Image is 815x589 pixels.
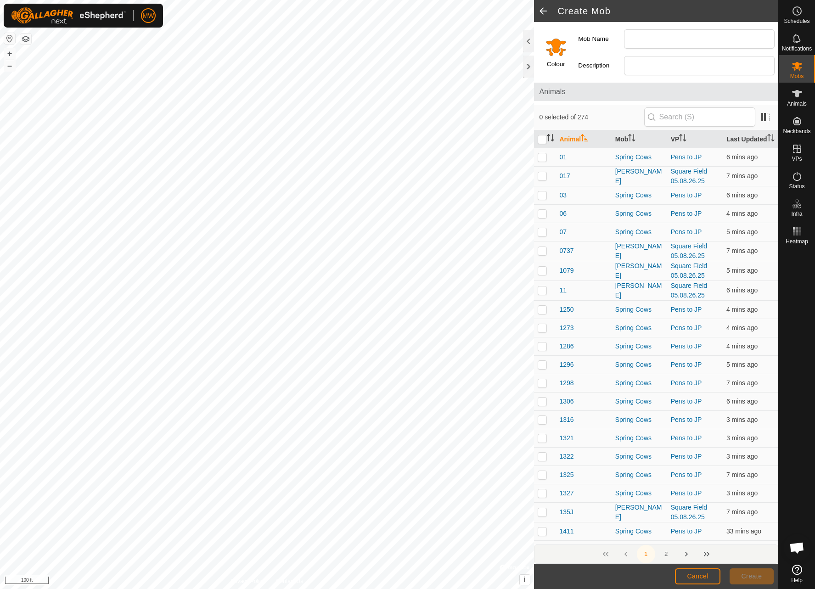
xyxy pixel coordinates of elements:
a: Square Field 05.08.26.25 [671,168,707,185]
span: 11 [560,286,567,295]
span: 1079 [560,266,574,275]
span: Notifications [782,46,812,51]
button: Reset Map [4,33,15,44]
a: Pens to JP [671,379,702,387]
a: Contact Us [276,577,303,585]
button: Map Layers [20,34,31,45]
a: Square Field 05.08.26.25 [671,282,707,299]
span: 1286 [560,342,574,351]
span: 9 Sep 2025 at 7:36 pm [726,527,761,535]
span: 135J [560,507,573,517]
a: Pens to JP [671,191,702,199]
a: Pens to JP [671,453,702,460]
div: Spring Cows [615,470,663,480]
span: Neckbands [783,129,810,134]
p-sorticon: Activate to sort [767,135,775,143]
span: 1298 [560,378,574,388]
div: Spring Cows [615,527,663,536]
button: Last Page [697,545,716,563]
label: Colour [547,60,565,69]
div: Spring Cows [615,342,663,351]
div: Spring Cows [615,488,663,498]
span: 9 Sep 2025 at 8:03 pm [726,471,758,478]
a: Pens to JP [671,489,702,497]
a: Pens to JP [671,153,702,161]
span: 9 Sep 2025 at 8:03 pm [726,191,758,199]
a: Square Field 05.08.26.25 [671,504,707,521]
button: Next Page [677,545,696,563]
span: VPs [792,156,802,162]
th: Mob [612,130,667,148]
span: 9 Sep 2025 at 8:06 pm [726,210,758,217]
span: 1306 [560,397,574,406]
a: Help [779,561,815,587]
button: Create [730,568,774,584]
span: 9 Sep 2025 at 8:04 pm [726,398,758,405]
a: Square Field 05.08.26.25 [671,242,707,259]
span: 9 Sep 2025 at 8:03 pm [726,379,758,387]
span: 9 Sep 2025 at 8:03 pm [726,508,758,516]
a: Pens to JP [671,416,702,423]
span: 07 [560,227,567,237]
div: Spring Cows [615,323,663,333]
th: Animal [556,130,612,148]
span: 9 Sep 2025 at 8:06 pm [726,434,758,442]
a: Pens to JP [671,306,702,313]
span: 01 [560,152,567,162]
div: Spring Cows [615,415,663,425]
a: Pens to JP [671,527,702,535]
div: Spring Cows [615,397,663,406]
span: Mobs [790,73,804,79]
label: Description [578,56,624,75]
span: 1296 [560,360,574,370]
span: 03 [560,191,567,200]
span: 9 Sep 2025 at 8:03 pm [726,172,758,180]
div: [PERSON_NAME] [615,503,663,522]
div: Spring Cows [615,152,663,162]
span: Schedules [784,18,809,24]
span: 1327 [560,488,574,498]
div: [PERSON_NAME] [615,261,663,280]
p-sorticon: Activate to sort [628,135,635,143]
th: Last Updated [723,130,778,148]
p-sorticon: Activate to sort [547,135,554,143]
img: Gallagher Logo [11,7,126,24]
button: Cancel [675,568,720,584]
span: 9 Sep 2025 at 8:06 pm [726,416,758,423]
span: 017 [560,171,570,181]
a: Pens to JP [671,398,702,405]
span: 9 Sep 2025 at 8:03 pm [726,286,758,294]
a: Pens to JP [671,228,702,236]
div: Spring Cows [615,227,663,237]
span: 1250 [560,305,574,314]
div: [PERSON_NAME] [615,241,663,261]
span: Infra [791,211,802,217]
a: Pens to JP [671,342,702,350]
a: Pens to JP [671,210,702,217]
button: 2 [657,545,675,563]
a: Pens to JP [671,434,702,442]
div: Spring Cows [615,191,663,200]
span: Animals [540,86,773,97]
p-sorticon: Activate to sort [679,135,686,143]
button: i [520,575,530,585]
button: – [4,60,15,71]
div: Spring Cows [615,433,663,443]
span: 1411 [560,527,574,536]
span: 06 [560,209,567,219]
label: Mob Name [578,29,624,49]
span: 1273 [560,323,574,333]
p-sorticon: Activate to sort [581,135,588,143]
span: 9 Sep 2025 at 8:04 pm [726,267,758,274]
span: MW [143,11,154,21]
span: 9 Sep 2025 at 8:04 pm [726,361,758,368]
span: Heatmap [786,239,808,244]
div: Spring Cows [615,378,663,388]
span: 0 selected of 274 [540,112,644,122]
div: Spring Cows [615,452,663,461]
div: [PERSON_NAME] [615,281,663,300]
a: Pens to JP [671,361,702,368]
span: 9 Sep 2025 at 8:06 pm [726,306,758,313]
a: Pens to JP [671,324,702,331]
span: i [523,576,525,583]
